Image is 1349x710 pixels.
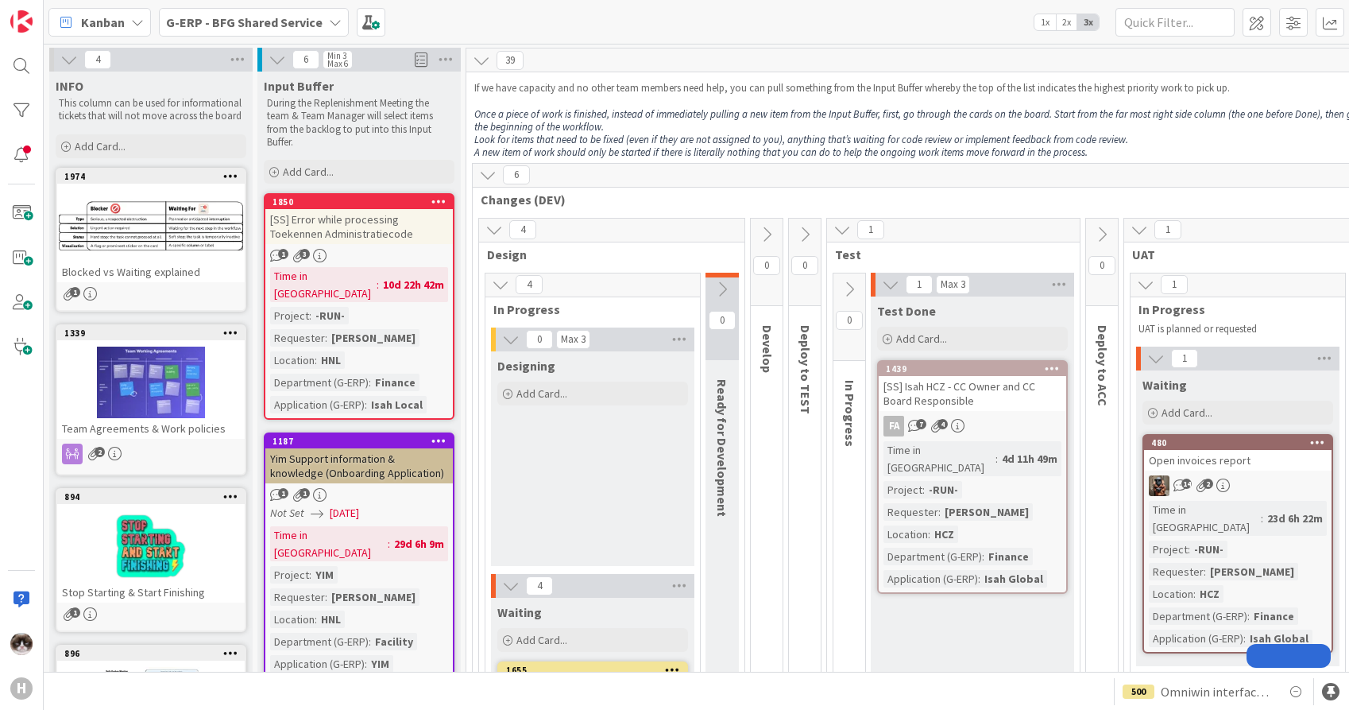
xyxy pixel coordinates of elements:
div: 500 [1123,685,1154,699]
div: Project [270,566,309,584]
span: Omniwin interface HCN Test [1161,682,1274,701]
div: 4d 11h 49m [998,450,1061,468]
div: Requester [883,503,938,521]
span: Add Card... [283,165,334,179]
span: 0 [526,330,553,349]
span: : [369,633,371,650]
div: [PERSON_NAME] [941,503,1033,521]
div: Isah Global [1246,630,1312,647]
span: : [978,570,980,588]
span: : [369,374,371,391]
div: Facility [371,633,417,650]
span: 4 [509,220,536,239]
div: [PERSON_NAME] [327,588,419,606]
span: 0 [753,256,780,275]
div: Location [883,526,928,543]
div: 1339 [64,328,245,339]
div: HNL [317,611,345,628]
div: Stop Starting & Start Finishing [57,582,245,603]
div: Finance [1250,607,1298,625]
span: 1 [906,275,933,294]
div: Time in [GEOGRAPHIC_DATA] [270,267,377,302]
div: 1439 [879,362,1066,376]
div: Application (G-ERP) [270,396,365,413]
span: Design [487,246,725,262]
span: [DATE] [330,505,359,522]
div: 894Stop Starting & Start Finishing [57,490,245,603]
div: Department (G-ERP) [1149,607,1247,625]
div: Requester [1149,563,1204,580]
div: 29d 6h 9m [390,535,448,553]
div: 1974Blocked vs Waiting explained [57,169,245,282]
div: 1850[SS] Error while processing Toekennen Administratiecode [265,195,453,244]
div: Application (G-ERP) [270,655,365,673]
span: Test [835,246,1060,262]
div: 894 [57,490,245,504]
div: Application (G-ERP) [883,570,978,588]
span: : [388,535,390,553]
div: 1339 [57,326,245,340]
div: FA [879,416,1066,436]
img: VK [1149,475,1169,496]
div: 1850 [273,196,453,208]
span: INFO [56,78,83,94]
img: Kv [10,633,33,655]
div: Max 6 [327,60,348,68]
div: Department (G-ERP) [270,374,369,391]
em: Look for items that need to be fixed (even if they are not assigned to you), anything that’s wait... [474,133,1128,146]
span: 4 [937,419,948,429]
span: : [982,548,984,565]
div: Isah Local [367,396,427,413]
div: Finance [371,374,419,391]
div: Time in [GEOGRAPHIC_DATA] [1149,501,1261,536]
b: G-ERP - BFG Shared Service [166,14,323,30]
em: A new item of work should only be started if there is literally nothing that you can do to help t... [474,145,1088,159]
span: Add Card... [1162,405,1212,420]
div: -RUN- [925,481,962,499]
span: 4 [84,50,111,69]
span: 14 [1181,479,1192,489]
span: 39 [497,51,524,70]
span: 0 [791,256,818,275]
div: Department (G-ERP) [270,633,369,650]
div: 1655 [506,665,686,676]
span: : [1188,541,1190,558]
span: Add Card... [516,386,567,401]
div: Max 3 [561,336,586,343]
span: : [1243,630,1246,647]
div: 480Open invoices report [1144,436,1332,471]
span: Add Card... [75,139,126,153]
div: 480 [1144,436,1332,450]
span: 1 [857,220,884,239]
div: Location [270,351,315,369]
div: [SS] Isah HCZ - CC Owner and CC Board Responsible [879,376,1066,411]
span: In Progress [842,380,858,447]
span: Designing [497,358,555,374]
span: 2 [95,447,105,457]
div: VK [1144,475,1332,496]
span: 0 [1088,256,1115,275]
span: Deploy to TEST [798,325,814,414]
span: : [938,503,941,521]
div: HCZ [1196,585,1223,603]
div: Project [883,481,922,499]
span: 1 [278,249,288,259]
div: Time in [GEOGRAPHIC_DATA] [883,441,995,476]
div: 480 [1151,437,1332,448]
div: 1187 [273,436,453,447]
span: 7 [916,419,926,429]
span: 1 [70,607,80,618]
div: Team Agreements & Work policies [57,418,245,439]
div: -RUN- [311,307,349,324]
div: [PERSON_NAME] [327,329,419,347]
div: 896 [57,646,245,661]
span: 6 [503,165,530,184]
span: : [315,611,317,628]
span: : [995,450,998,468]
img: Visit kanbanzone.com [10,10,33,33]
div: 894 [64,491,245,502]
div: 1655 [499,663,686,677]
div: HCZ [930,526,958,543]
span: 3 [300,249,310,259]
span: 1 [70,287,80,297]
